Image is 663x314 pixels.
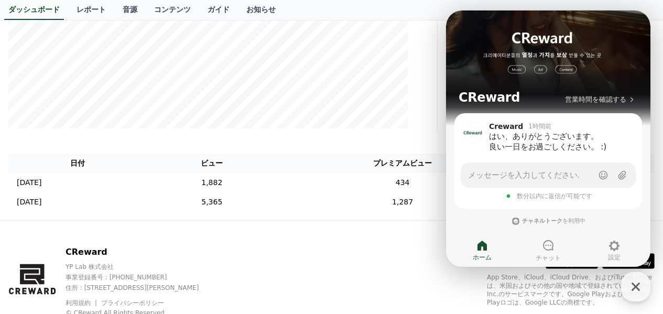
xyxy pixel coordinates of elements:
a: プライバシーポリシー [101,299,164,307]
td: 1,287 [277,192,529,212]
p: [DATE] [17,177,41,188]
th: ビュー [147,154,277,173]
p: App Store、iCloud、iCloud Drive、およびiTunes Storeは、米国およびその他の国や地域で登録されているApple Inc.のサービスマークです。Google P... [487,273,655,307]
p: CReward [66,246,217,258]
iframe: Channel chat [446,10,650,267]
td: 1,882 [147,173,277,192]
td: 434 [277,173,529,192]
p: YP Lab 株式会社 [66,263,217,271]
p: [DATE] [17,197,41,208]
p: 事業登録番号 : [PHONE_NUMBER] [66,273,217,281]
p: 住所 : [STREET_ADDRESS][PERSON_NAME] [66,284,217,292]
a: 利用規約 [66,299,99,307]
th: プレミアムビュー [277,154,529,173]
th: 日付 [8,154,147,173]
td: 5,365 [147,192,277,212]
